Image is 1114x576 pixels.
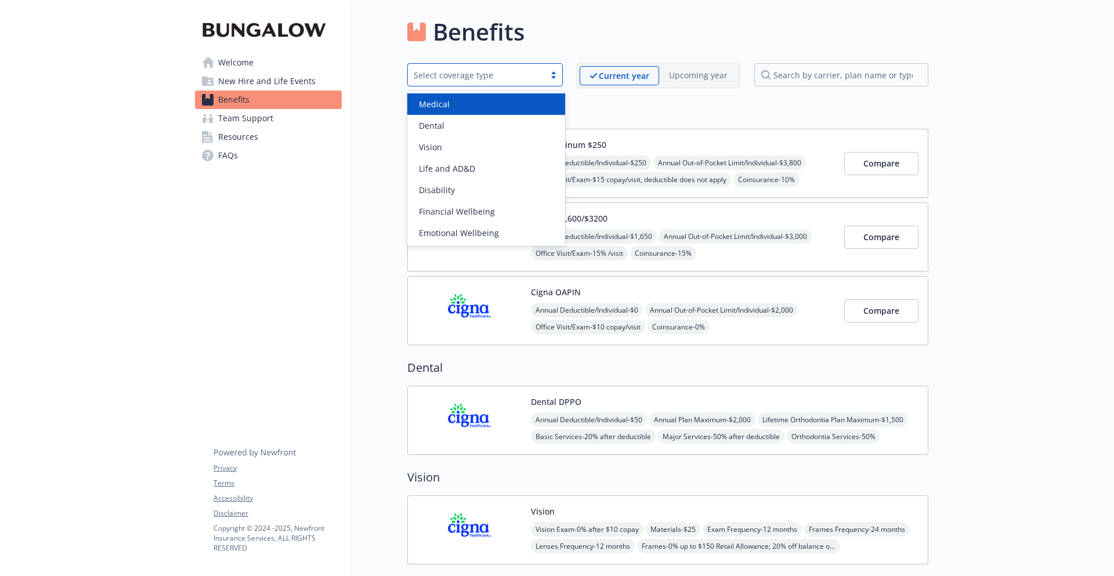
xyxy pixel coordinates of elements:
[659,229,812,244] span: Annual Out-of-Pocket Limit/Individual - $3,000
[414,69,539,81] div: Select coverage type
[419,184,455,196] span: Disability
[649,412,755,427] span: Annual Plan Maximum - $2,000
[195,72,342,90] a: New Hire and Life Events
[407,102,928,119] h2: Medical
[531,155,651,170] span: Annual Deductible/Individual - $250
[417,286,522,335] img: CIGNA carrier logo
[531,286,581,298] button: Cigna OAPIN
[218,90,249,109] span: Benefits
[214,463,341,473] a: Privacy
[787,429,880,444] span: Orthodontia Services - 50%
[531,303,643,317] span: Annual Deductible/Individual - $0
[195,109,342,128] a: Team Support
[669,69,728,81] p: Upcoming year
[531,172,731,187] span: Office Visit/Exam - $15 copay/visit, deductible does not apply
[844,226,918,249] button: Compare
[195,128,342,146] a: Resources
[844,152,918,175] button: Compare
[599,70,649,82] p: Current year
[758,412,908,427] span: Lifetime Orthodontia Plan Maximum - $1,500
[433,15,525,49] h1: Benefits
[531,505,555,517] button: Vision
[419,119,444,132] span: Dental
[863,231,899,242] span: Compare
[218,109,273,128] span: Team Support
[214,523,341,553] p: Copyright © 2024 - 2025 , Newfront Insurance Services, ALL RIGHTS RESERVED
[417,505,522,555] img: CIGNA carrier logo
[531,412,647,427] span: Annual Deductible/Individual - $50
[218,128,258,146] span: Resources
[653,155,806,170] span: Annual Out-of-Pocket Limit/Individual - $3,800
[419,205,495,218] span: Financial Wellbeing
[419,227,499,239] span: Emotional Wellbeing
[863,158,899,169] span: Compare
[407,469,928,486] h2: Vision
[844,299,918,323] button: Compare
[417,396,522,445] img: CIGNA carrier logo
[218,53,254,72] span: Welcome
[531,139,606,151] button: OAP Platinum $250
[733,172,800,187] span: Coinsurance - 10%
[659,66,737,85] span: Upcoming year
[195,146,342,165] a: FAQs
[531,429,656,444] span: Basic Services - 20% after deductible
[419,98,450,110] span: Medical
[637,539,840,553] span: Frames - 0% up to $150 Retail Allowance; 20% off balance over $150 Allowance
[218,146,238,165] span: FAQs
[195,53,342,72] a: Welcome
[648,320,710,334] span: Coinsurance - 0%
[531,539,635,553] span: Lenses Frequency - 12 months
[214,493,341,503] a: Accessibility
[419,141,442,153] span: Vision
[419,162,475,175] span: Life and AD&D
[214,508,341,519] a: Disclaimer
[630,246,696,260] span: Coinsurance - 15%
[658,429,784,444] span: Major Services - 50% after deductible
[531,246,628,260] span: Office Visit/Exam - 15% /visit
[531,320,645,334] span: Office Visit/Exam - $10 copay/visit
[531,212,607,224] button: HDHP $1,600/$3200
[645,303,798,317] span: Annual Out-of-Pocket Limit/Individual - $2,000
[214,478,341,488] a: Terms
[407,359,928,376] h2: Dental
[863,305,899,316] span: Compare
[531,229,657,244] span: Annual Deductible/Individual - $1,650
[218,72,316,90] span: New Hire and Life Events
[531,522,643,537] span: Vision Exam - 0% after $10 copay
[646,522,700,537] span: Materials - $25
[195,90,342,109] a: Benefits
[754,63,928,86] input: search by carrier, plan name or type
[703,522,802,537] span: Exam Frequency - 12 months
[531,396,581,408] button: Dental DPPO
[804,522,910,537] span: Frames Frequency - 24 months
